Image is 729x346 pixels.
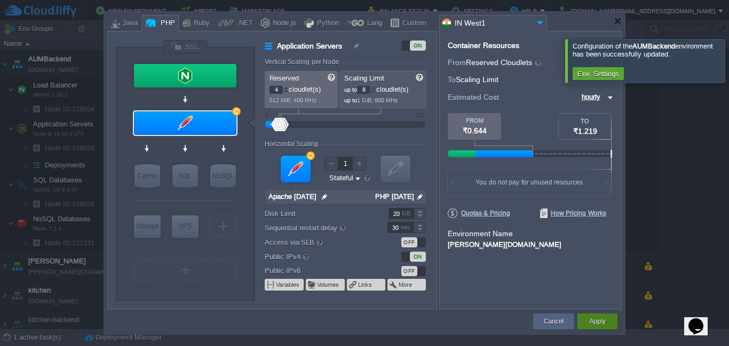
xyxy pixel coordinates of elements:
[265,112,268,118] div: 0
[172,215,199,238] div: Elastic VPS
[448,42,519,50] div: Container Resources
[574,69,622,78] button: Env. Settings
[344,86,357,93] span: up to
[402,208,413,219] div: GB
[399,15,426,31] div: Custom
[210,164,236,188] div: NoSQL Databases
[344,97,357,103] span: up to
[134,64,236,87] div: Load Balancer
[358,280,373,289] button: Links
[344,83,422,94] p: cloudlet(s)
[448,208,510,218] span: Quotas & Pricing
[456,75,498,84] span: Scaling Limit
[134,164,160,188] div: Cache
[448,75,456,84] span: To
[559,118,611,124] div: TO
[448,239,613,248] div: [PERSON_NAME][DOMAIN_NAME]
[344,74,384,82] span: Scaling Limit
[589,316,605,327] button: Apply
[448,91,499,103] span: Estimated Cost
[401,266,417,276] div: OFF
[401,222,413,232] div: sec
[463,126,487,135] span: ₹0.644
[684,303,718,335] iframe: chat widget
[317,280,340,289] button: Volumes
[270,97,317,103] span: 512 MiB, 400 MHz
[410,41,426,51] div: ON
[270,83,334,94] p: cloudlet(s)
[632,42,675,50] b: AUMBackend
[157,15,175,31] div: PHP
[172,164,198,188] div: SQL Databases
[276,280,300,289] button: Variables
[265,140,321,148] div: Horizontal Scaling
[410,252,426,262] div: ON
[265,251,373,262] label: Public IPv4
[448,117,501,124] div: FROM
[265,58,342,66] div: Vertical Scaling per Node
[265,208,373,219] label: Disk Limit
[448,58,466,67] span: From
[210,215,236,237] div: Create New Layer
[265,265,373,276] label: Public IPv6
[448,229,513,238] label: Environment Name
[573,127,597,135] span: ₹1.219
[120,15,138,31] div: Java
[466,58,542,67] span: Reserved Cloudlets
[399,280,413,289] button: More
[270,74,299,82] span: Reserved
[191,15,210,31] div: Ruby
[172,215,199,237] div: VPS
[134,259,236,280] div: Create New Layer
[134,111,236,135] div: Application Servers
[544,316,564,327] button: Cancel
[134,215,161,237] div: Storage
[364,15,382,31] div: Lang
[265,236,373,248] label: Access via SLB
[573,42,713,58] span: Configuration of the environment has been successfully updated.
[265,222,373,234] label: Sequential restart delay
[172,164,198,188] div: SQL
[234,15,253,31] div: .NET
[314,15,339,31] div: Python
[134,215,161,238] div: Storage Containers
[401,237,417,247] div: OFF
[270,15,296,31] div: Node.js
[210,164,236,188] div: NoSQL
[357,97,398,103] span: 1 GiB, 800 MHz
[415,112,425,118] div: 512
[540,208,606,218] span: How Pricing Works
